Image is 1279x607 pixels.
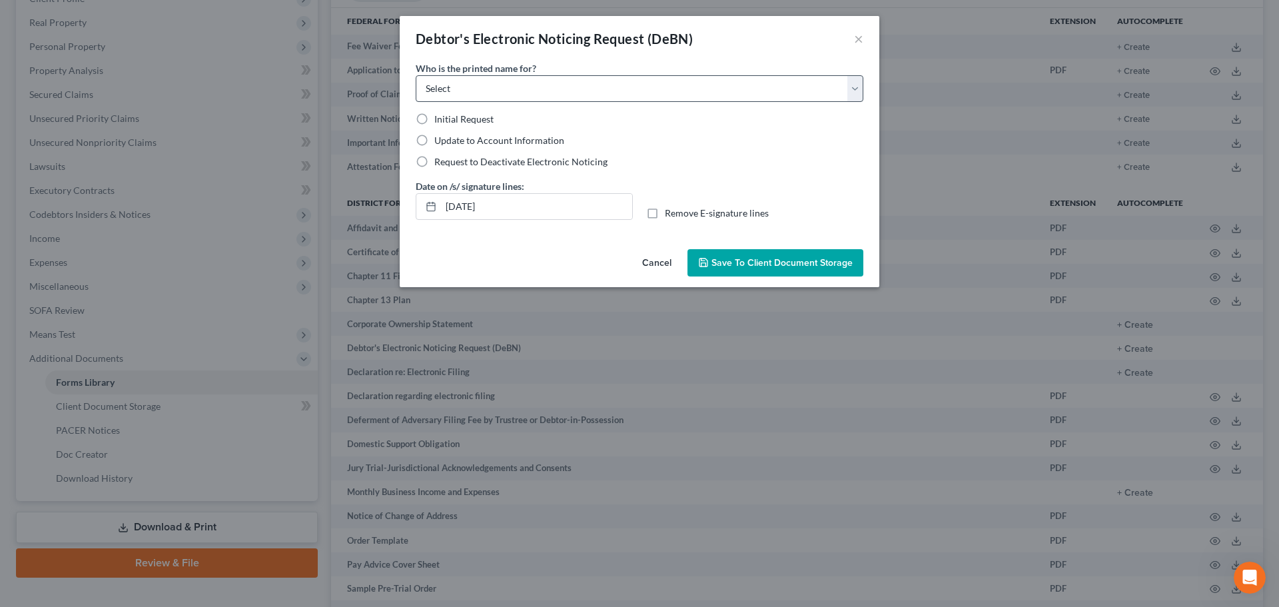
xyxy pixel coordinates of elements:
button: Emoji picker [21,436,31,447]
button: go back [9,5,34,31]
iframe: youtube [27,105,239,205]
span: Initial Request [434,113,494,125]
button: × [854,31,863,47]
button: Gif picker [42,436,53,447]
span: Request to Deactivate Electronic Noticing [434,156,608,167]
span: Filing Additional Documents [59,307,207,318]
img: Profile image for Katie [38,7,59,29]
iframe: Intercom live chat [1234,562,1266,594]
span: Remove E-signature lines [665,207,769,219]
button: Send a message… [228,431,250,452]
textarea: Message… [11,408,255,431]
a: Filing Additional Documents [32,301,234,325]
h1: [PERSON_NAME] [65,7,151,17]
button: Save to Client Document Storage [687,249,863,277]
div: Have a great day! 😄 [27,364,239,377]
span: Update to Account Information [434,135,564,146]
div: Still need help? Here are two articles with instructions on how to assemble your case for filing: [27,212,239,264]
div: Debtor's Electronic Noticing Request (DeBN) [416,29,693,48]
label: Date on /s/ signature lines: [416,179,524,193]
label: Who is the printed name for? [416,61,536,75]
span: [PERSON_NAME] [59,59,131,69]
div: Katie says… [11,37,256,410]
button: Upload attachment [63,436,74,447]
div: Need help filing your case? Watch this video! [27,85,239,99]
span: Filing a Case [100,277,167,287]
button: Home [232,5,258,31]
button: Cancel [632,251,682,277]
a: Filing a Case [73,271,194,295]
input: MM/DD/YYYY [441,194,632,219]
img: Profile image for Katie [27,53,49,75]
span: Save to Client Document Storage [711,257,853,269]
div: Please feel free to reach out to me directly with any questions. [27,331,239,357]
p: Active 45m ago [65,17,133,30]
